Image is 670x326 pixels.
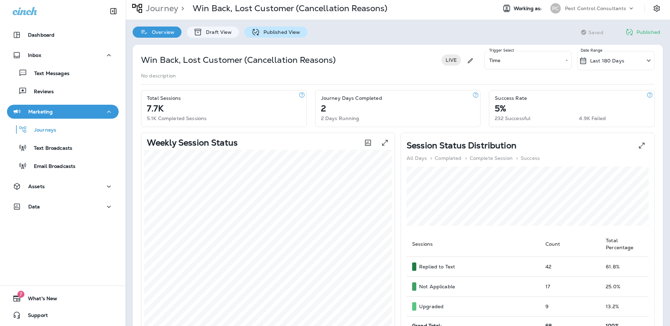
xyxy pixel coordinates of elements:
[550,3,561,14] div: PC
[27,163,75,170] p: Email Broadcasts
[321,116,359,121] p: 2 Days Running
[28,32,54,38] p: Dashboard
[361,136,375,150] button: Toggle between session count and session percentage
[7,122,119,137] button: Journeys
[7,179,119,193] button: Assets
[588,30,603,35] span: Saved
[147,106,164,111] p: 7.7K
[104,4,123,18] button: Collapse Sidebar
[147,95,181,101] p: Total Sessions
[148,29,174,35] p: Overview
[419,264,455,269] p: Replied to Text
[407,155,427,161] p: All Days
[321,106,326,111] p: 2
[489,48,514,53] label: Trigger Select
[635,139,649,153] button: View Pie expanded to full screen
[540,231,601,257] th: Count
[27,145,72,152] p: Text Broadcasts
[260,29,300,35] p: Published View
[28,204,40,209] p: Data
[378,136,392,150] button: View graph expanded to full screen
[141,54,336,66] p: Win Back, Lost Customer (Cancellation Reasons)
[495,116,530,121] p: 232 Successful
[7,140,119,155] button: Text Broadcasts
[27,127,56,134] p: Journeys
[17,291,24,298] span: 7
[7,291,119,305] button: 7What's New
[581,47,603,53] p: Date Range
[600,231,649,257] th: Total Percentage
[441,57,461,63] span: LIVE
[590,58,624,64] p: Last 180 Days
[28,184,45,189] p: Assets
[540,257,601,277] td: 42
[7,308,119,322] button: Support
[143,3,178,14] p: Journey
[540,277,601,297] td: 17
[464,51,477,70] div: Edit
[7,66,119,80] button: Text Messages
[28,109,53,114] p: Marketing
[484,51,572,69] div: Time
[407,231,540,257] th: Sessions
[407,143,516,148] p: Session Status Distribution
[21,312,48,321] span: Support
[600,277,649,297] td: 25.0 %
[202,29,232,35] p: Draft View
[7,158,119,173] button: Email Broadcasts
[650,2,663,15] button: Settings
[430,155,432,161] p: >
[514,6,543,12] span: Working as:
[521,155,540,161] p: Success
[419,284,455,289] p: Not Applicable
[321,95,382,101] p: Journey Days Completed
[7,200,119,214] button: Data
[579,116,606,121] p: 4.9K Failed
[193,3,387,14] p: Win Back, Lost Customer (Cancellation Reasons)
[636,29,660,35] p: Published
[21,296,57,304] span: What's New
[7,28,119,42] button: Dashboard
[7,105,119,119] button: Marketing
[495,106,506,111] p: 5%
[27,89,54,95] p: Reviews
[435,155,461,161] p: Completed
[147,116,207,121] p: 5.1K Completed Sessions
[28,52,41,58] p: Inbox
[7,48,119,62] button: Inbox
[147,140,238,146] p: Weekly Session Status
[470,155,513,161] p: Complete Session
[600,257,649,277] td: 61.8 %
[565,6,626,11] p: Pest Control Consultants
[141,73,176,79] p: No description
[600,297,649,317] td: 13.2 %
[27,71,69,77] p: Text Messages
[540,297,601,317] td: 9
[465,155,467,161] p: >
[495,95,527,101] p: Success Rate
[178,3,184,14] p: >
[7,84,119,98] button: Reviews
[419,304,444,309] p: Upgraded
[516,155,518,161] p: >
